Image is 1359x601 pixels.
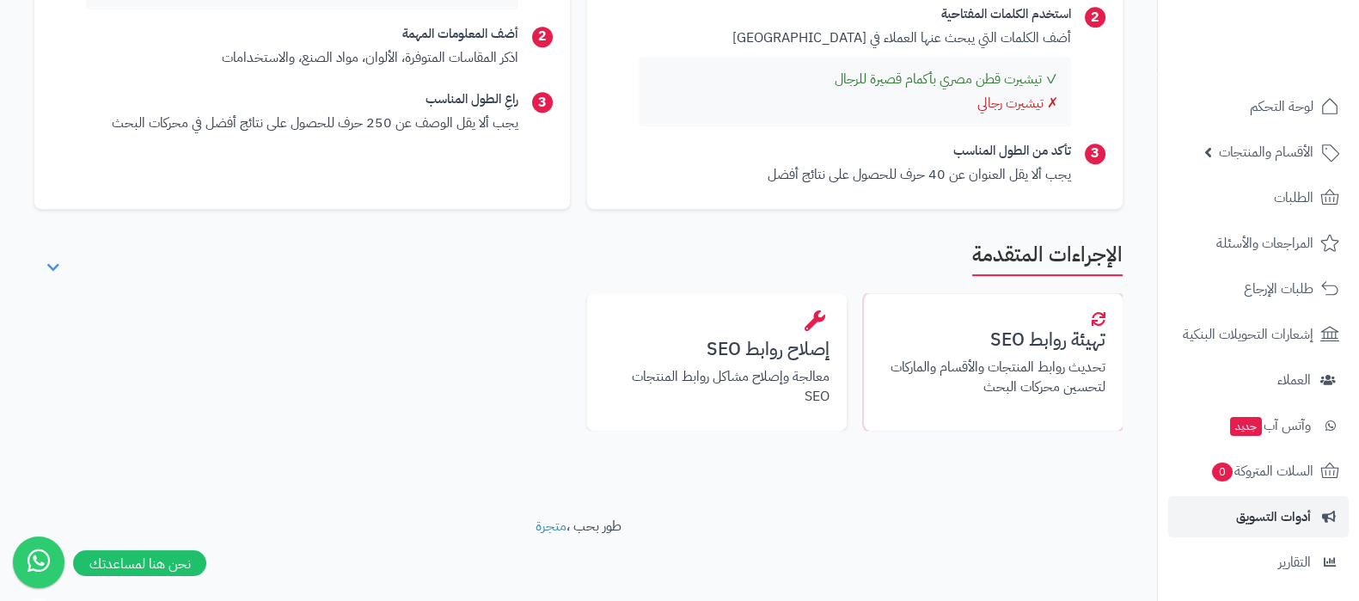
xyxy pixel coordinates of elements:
span: التقارير [1278,550,1311,574]
a: السلات المتروكة0 [1168,451,1349,492]
span: السلات المتروكة [1210,459,1313,483]
p: يجب ألا يقل العنوان عن 40 حرف للحصول على نتائج أفضل [639,165,1071,185]
h4: راعِ الطول المناسب [86,92,518,107]
a: لوحة التحكم [1168,86,1349,127]
p: معالجة وإصلاح مشاكل روابط المنتجات SEO [604,367,829,407]
span: 2 [532,27,553,47]
a: إصلاح روابط SEOمعالجة وإصلاح مشاكل روابط المنتجات SEO [587,293,847,431]
a: طلبات الإرجاع [1168,268,1349,310]
span: جديد [1230,417,1262,436]
div: ✓ تيشيرت قطن مصري بأكمام قصيرة للرجال [652,70,1058,89]
a: إشعارات التحويلات البنكية [1168,314,1349,355]
h2: الإجراءات المتقدمة [972,243,1123,276]
p: أضف الكلمات التي يبحث عنها العملاء في [GEOGRAPHIC_DATA] [639,28,1071,48]
a: المراجعات والأسئلة [1168,223,1349,264]
span: المراجعات والأسئلة [1216,231,1313,255]
span: 3 [532,92,553,113]
a: تهيئة روابط SEOتحديث روابط المنتجات والأقسام والماركات لتحسين محركات البحث [864,293,1123,421]
span: إشعارات التحويلات البنكية [1183,322,1313,346]
span: 3 [1085,144,1105,164]
p: اذكر المقاسات المتوفرة، الألوان، مواد الصنع، والاستخدامات [86,48,518,68]
p: يجب ألا يقل الوصف عن 250 حرف للحصول على نتائج أفضل في محركات البحث [86,113,518,133]
h4: استخدم الكلمات المفتاحية [639,7,1071,21]
a: وآتس آبجديد [1168,405,1349,446]
span: 2 [1085,7,1105,28]
a: متجرة [536,516,566,537]
h3: إصلاح روابط SEO [604,340,829,359]
span: لوحة التحكم [1250,95,1313,119]
h3: تهيئة روابط SEO [881,330,1106,350]
span: أدوات التسويق [1236,505,1311,529]
a: التقارير [1168,542,1349,583]
h4: أضف المعلومات المهمة [86,27,518,41]
h4: تأكد من الطول المناسب [639,144,1071,158]
a: العملاء [1168,359,1349,401]
span: العملاء [1277,368,1311,392]
span: الطلبات [1274,186,1313,210]
div: ✗ تيشيرت رجالي [652,94,1058,113]
a: أدوات التسويق [1168,496,1349,537]
span: وآتس آب [1228,414,1311,438]
span: طلبات الإرجاع [1244,277,1313,301]
span: الأقسام والمنتجات [1219,140,1313,164]
span: 0 [1212,463,1233,481]
p: تحديث روابط المنتجات والأقسام والماركات لتحسين محركات البحث [881,358,1106,397]
a: الطلبات [1168,177,1349,218]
